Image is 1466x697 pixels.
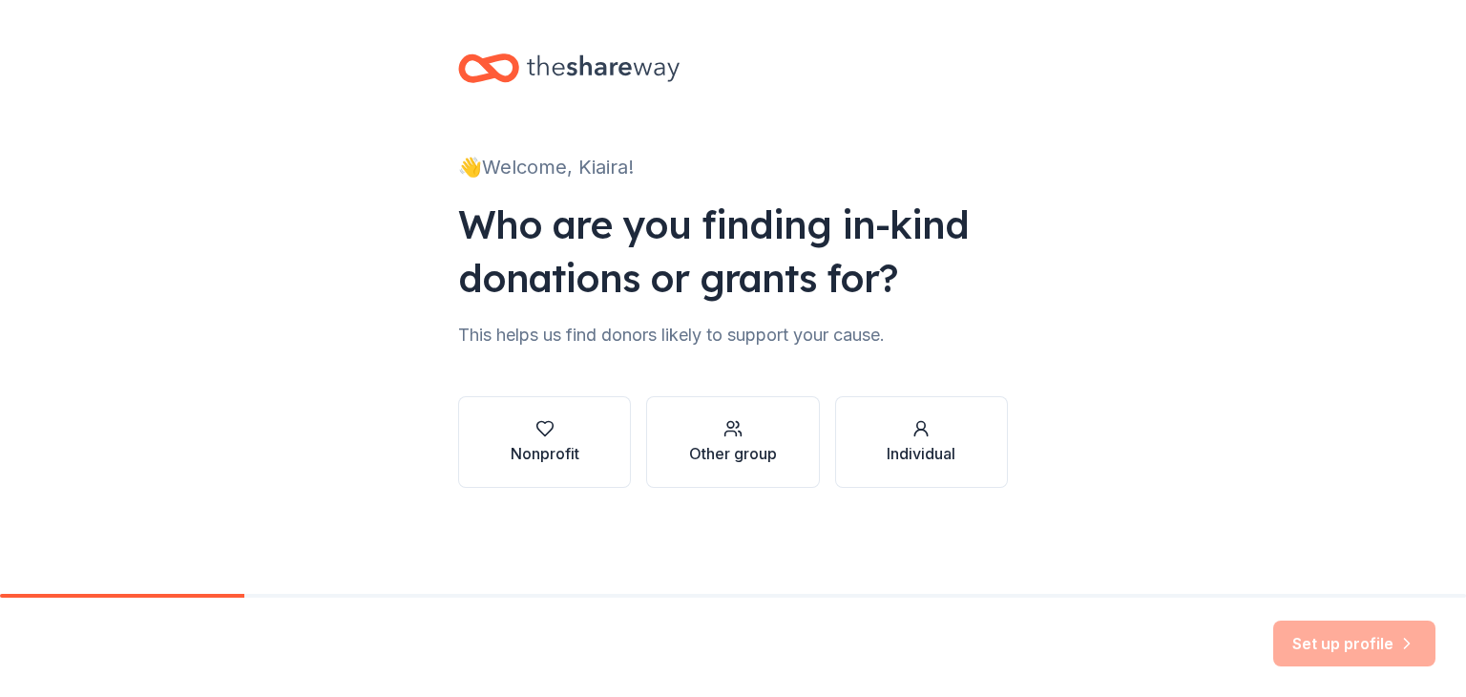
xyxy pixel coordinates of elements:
[458,198,1008,305] div: Who are you finding in-kind donations or grants for?
[458,320,1008,350] div: This helps us find donors likely to support your cause.
[511,442,579,465] div: Nonprofit
[458,152,1008,182] div: 👋 Welcome, Kiaira!
[689,442,777,465] div: Other group
[887,442,955,465] div: Individual
[458,396,631,488] button: Nonprofit
[646,396,819,488] button: Other group
[835,396,1008,488] button: Individual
